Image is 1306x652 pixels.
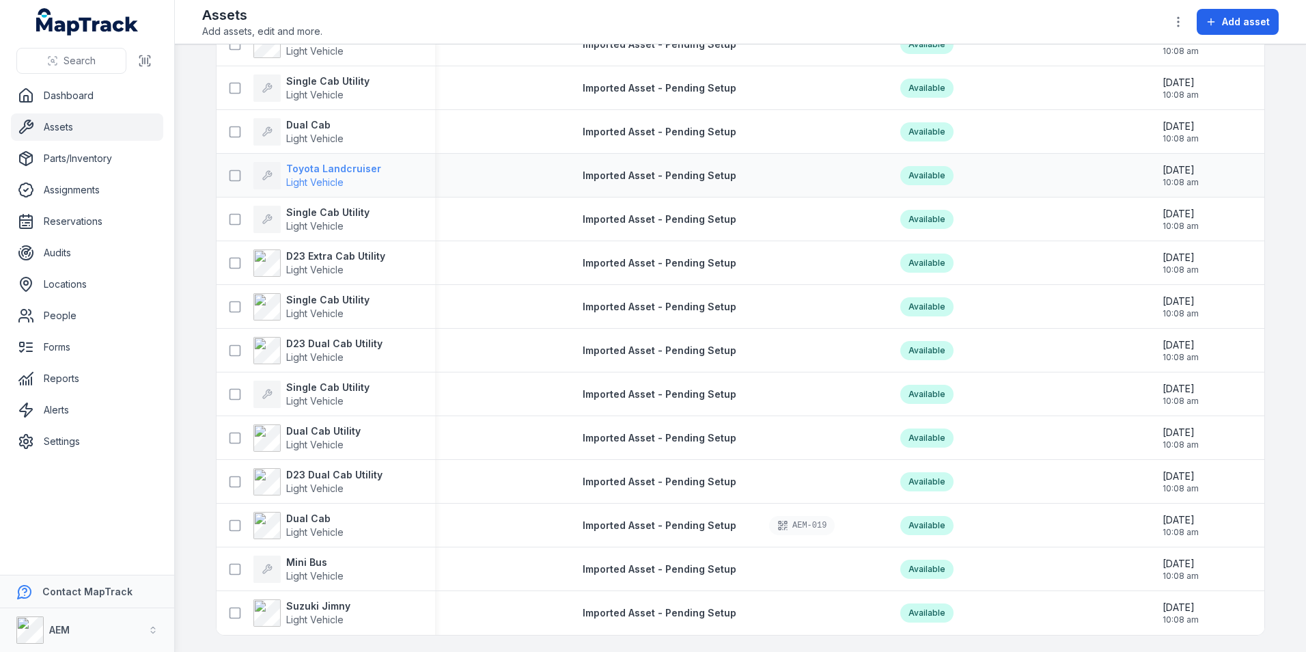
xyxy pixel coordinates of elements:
[64,54,96,68] span: Search
[900,122,954,141] div: Available
[286,337,383,351] strong: D23 Dual Cab Utility
[1163,426,1199,450] time: 20/08/2025, 10:08:45 am
[286,570,344,582] span: Light Vehicle
[583,562,736,576] a: Imported Asset - Pending Setup
[286,381,370,394] strong: Single Cab Utility
[1163,426,1199,439] span: [DATE]
[253,424,361,452] a: Dual Cab UtilityLight Vehicle
[900,516,954,535] div: Available
[286,512,344,526] strong: Dual Cab
[1163,352,1199,363] span: 10:08 am
[1163,338,1199,363] time: 20/08/2025, 10:08:45 am
[11,302,163,329] a: People
[286,424,361,438] strong: Dual Cab Utility
[286,45,344,57] span: Light Vehicle
[286,614,344,625] span: Light Vehicle
[1163,513,1199,527] span: [DATE]
[1163,221,1199,232] span: 10:08 am
[253,599,350,627] a: Suzuki JimnyLight Vehicle
[1163,382,1199,396] span: [DATE]
[583,476,736,487] span: Imported Asset - Pending Setup
[286,249,385,263] strong: D23 Extra Cab Utility
[253,74,370,102] a: Single Cab UtilityLight Vehicle
[1163,439,1199,450] span: 10:08 am
[253,293,370,321] a: Single Cab UtilityLight Vehicle
[286,439,344,450] span: Light Vehicle
[286,133,344,144] span: Light Vehicle
[583,607,736,619] span: Imported Asset - Pending Setup
[11,145,163,172] a: Parts/Inventory
[11,365,163,392] a: Reports
[900,603,954,623] div: Available
[583,475,736,489] a: Imported Asset - Pending Setup
[900,35,954,54] div: Available
[1163,120,1199,133] span: [DATE]
[583,82,736,94] span: Imported Asset - Pending Setup
[583,257,736,269] span: Imported Asset - Pending Setup
[583,388,736,401] a: Imported Asset - Pending Setup
[253,556,344,583] a: Mini BusLight Vehicle
[1163,207,1199,221] span: [DATE]
[1163,396,1199,407] span: 10:08 am
[286,176,344,188] span: Light Vehicle
[1222,15,1270,29] span: Add asset
[583,519,736,532] a: Imported Asset - Pending Setup
[286,206,370,219] strong: Single Cab Utility
[11,82,163,109] a: Dashboard
[900,472,954,491] div: Available
[1197,9,1279,35] button: Add asset
[253,162,381,189] a: Toyota LandcruiserLight Vehicle
[900,560,954,579] div: Available
[1163,76,1199,100] time: 20/08/2025, 10:08:45 am
[286,89,344,100] span: Light Vehicle
[583,213,736,225] span: Imported Asset - Pending Setup
[583,38,736,51] a: Imported Asset - Pending Setup
[202,25,322,38] span: Add assets, edit and more.
[583,169,736,182] a: Imported Asset - Pending Setup
[11,396,163,424] a: Alerts
[583,81,736,95] a: Imported Asset - Pending Setup
[583,213,736,226] a: Imported Asset - Pending Setup
[286,468,383,482] strong: D23 Dual Cab Utility
[286,293,370,307] strong: Single Cab Utility
[1163,177,1199,188] span: 10:08 am
[769,516,835,535] div: AEM-019
[286,526,344,538] span: Light Vehicle
[1163,338,1199,352] span: [DATE]
[16,48,126,74] button: Search
[1163,163,1199,188] time: 20/08/2025, 10:08:45 am
[1163,513,1199,538] time: 20/08/2025, 10:08:45 am
[1163,601,1199,614] span: [DATE]
[1163,295,1199,308] span: [DATE]
[1163,483,1199,494] span: 10:08 am
[253,512,344,539] a: Dual CabLight Vehicle
[583,432,736,444] span: Imported Asset - Pending Setup
[253,249,385,277] a: D23 Extra Cab UtilityLight Vehicle
[1163,470,1199,494] time: 20/08/2025, 10:08:45 am
[1163,557,1199,582] time: 20/08/2025, 10:08:45 am
[253,206,370,233] a: Single Cab UtilityLight Vehicle
[11,271,163,298] a: Locations
[11,208,163,235] a: Reservations
[583,431,736,445] a: Imported Asset - Pending Setup
[286,264,344,275] span: Light Vehicle
[1163,527,1199,538] span: 10:08 am
[286,395,344,407] span: Light Vehicle
[253,31,363,58] a: Light Vehicle
[1163,601,1199,625] time: 20/08/2025, 10:08:45 am
[583,519,736,531] span: Imported Asset - Pending Setup
[583,388,736,400] span: Imported Asset - Pending Setup
[583,301,736,312] span: Imported Asset - Pending Setup
[11,428,163,455] a: Settings
[36,8,139,36] a: MapTrack
[1163,470,1199,483] span: [DATE]
[253,118,344,146] a: Dual CabLight Vehicle
[583,38,736,50] span: Imported Asset - Pending Setup
[286,220,344,232] span: Light Vehicle
[286,556,344,569] strong: Mini Bus
[1163,120,1199,144] time: 20/08/2025, 10:08:45 am
[900,166,954,185] div: Available
[583,125,736,139] a: Imported Asset - Pending Setup
[583,563,736,575] span: Imported Asset - Pending Setup
[11,176,163,204] a: Assignments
